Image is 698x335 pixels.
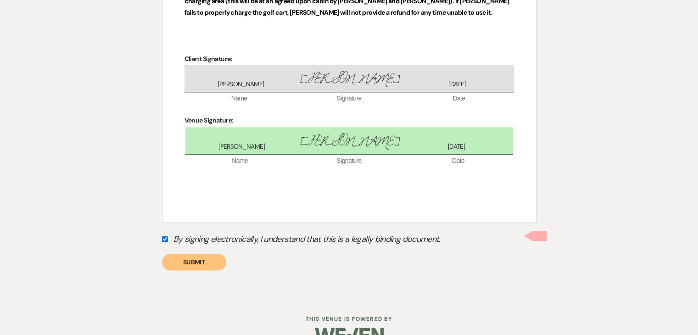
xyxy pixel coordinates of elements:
span: [PERSON_NAME] [188,142,296,151]
span: Signature [294,94,404,103]
span: Date [404,94,514,103]
span: [DATE] [403,80,511,89]
span: Name [185,156,295,166]
span: [PERSON_NAME] [296,132,403,151]
span: [PERSON_NAME] [187,80,295,89]
span: [PERSON_NAME] [295,69,403,89]
input: By signing electronically, I understand that this is a legally binding document. [162,236,168,242]
span: Date [404,156,513,166]
strong: Venue Signature: [184,116,234,124]
label: By signing electronically, I understand that this is a legally binding document. [162,232,536,249]
span: Name [184,94,294,103]
span: Signature [295,156,404,166]
span: [DATE] [403,142,510,151]
button: Submit [162,254,226,270]
strong: Client Signature: [184,55,232,63]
